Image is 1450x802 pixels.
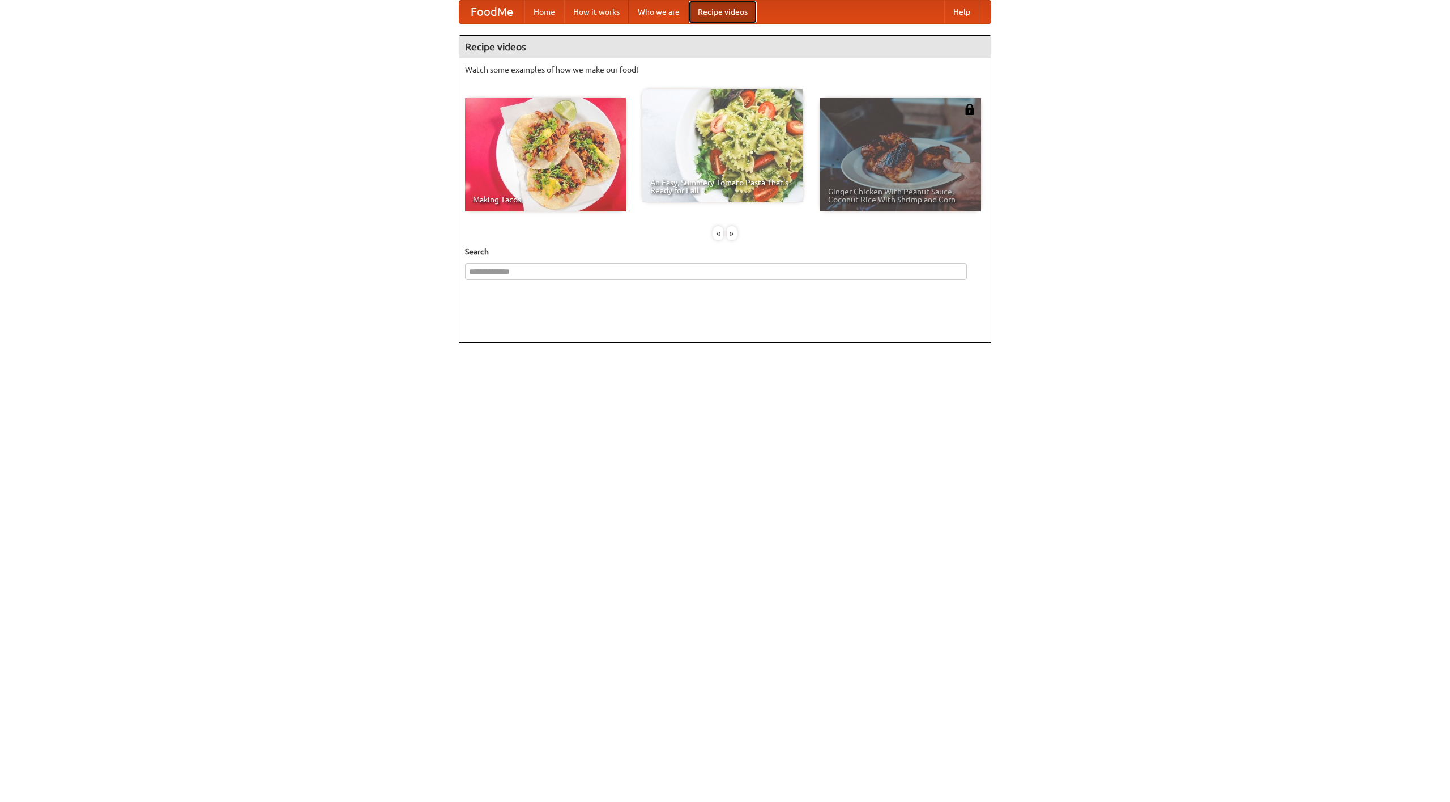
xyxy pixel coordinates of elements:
h5: Search [465,246,985,257]
h4: Recipe videos [459,36,991,58]
a: How it works [564,1,629,23]
p: Watch some examples of how we make our food! [465,64,985,75]
div: » [727,226,737,240]
a: FoodMe [459,1,524,23]
a: Home [524,1,564,23]
span: An Easy, Summery Tomato Pasta That's Ready for Fall [650,179,795,194]
a: Making Tacos [465,98,626,211]
img: 483408.png [964,104,975,115]
a: Recipe videos [689,1,757,23]
a: An Easy, Summery Tomato Pasta That's Ready for Fall [642,89,803,202]
span: Making Tacos [473,196,618,203]
div: « [713,226,723,240]
a: Help [944,1,979,23]
a: Who we are [629,1,689,23]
